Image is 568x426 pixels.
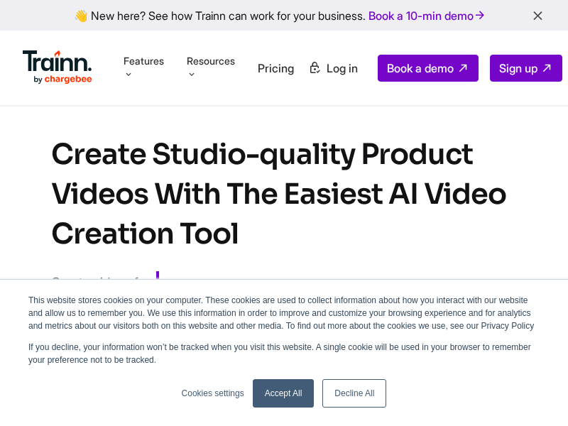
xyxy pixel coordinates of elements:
[182,387,244,400] a: Cookies settings
[28,341,540,366] p: If you decline, your information won’t be tracked when you visit this website. A single cookie wi...
[51,275,150,290] span: Create videos for
[253,379,315,408] a: Accept All
[300,55,366,81] a: Log in
[28,294,540,332] p: This website stores cookies on your computer. These cookies are used to collect information about...
[187,54,235,68] span: Resources
[499,61,537,75] span: Sign up
[258,61,294,75] a: Pricing
[51,135,517,254] h1: Create Studio-quality Product Videos With The Easiest AI Video Creation Tool
[9,9,559,22] div: 👋 New here? See how Trainn can work for your business.
[366,6,489,26] a: Book a 10-min demo
[378,55,479,82] a: Book a demo
[124,54,164,68] span: Features
[23,50,92,84] img: Trainn Logo
[327,61,358,75] span: Log in
[387,61,454,75] span: Book a demo
[322,379,386,408] a: Decline All
[156,271,351,291] span: Customer Education
[490,55,562,82] a: Sign up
